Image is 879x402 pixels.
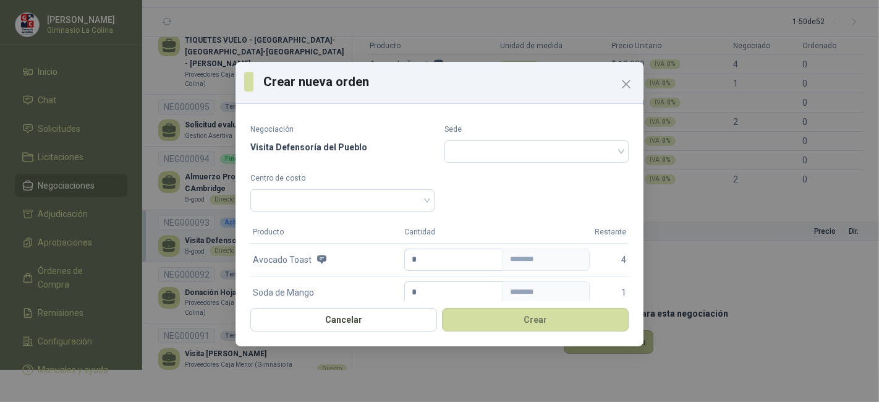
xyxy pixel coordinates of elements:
p: Negociación [250,124,435,135]
label: Centro de costo [250,173,435,184]
button: Crear [442,308,629,331]
button: Cancelar [250,308,437,331]
div: Visita Defensoría del Pueblo [250,140,435,154]
h3: Crear nueva orden [263,72,635,91]
td: Cantidad [402,276,592,309]
td: 4 [592,243,629,276]
button: Close [616,74,636,94]
th: Producto [250,221,402,243]
td: Cantidad [402,243,592,276]
span: Avocado Toast [253,253,312,267]
th: Restante [592,221,629,243]
span: Soda de Mango [253,286,314,299]
td: 1 [592,276,629,309]
label: Sede [444,124,629,135]
th: Cantidad [402,221,592,243]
